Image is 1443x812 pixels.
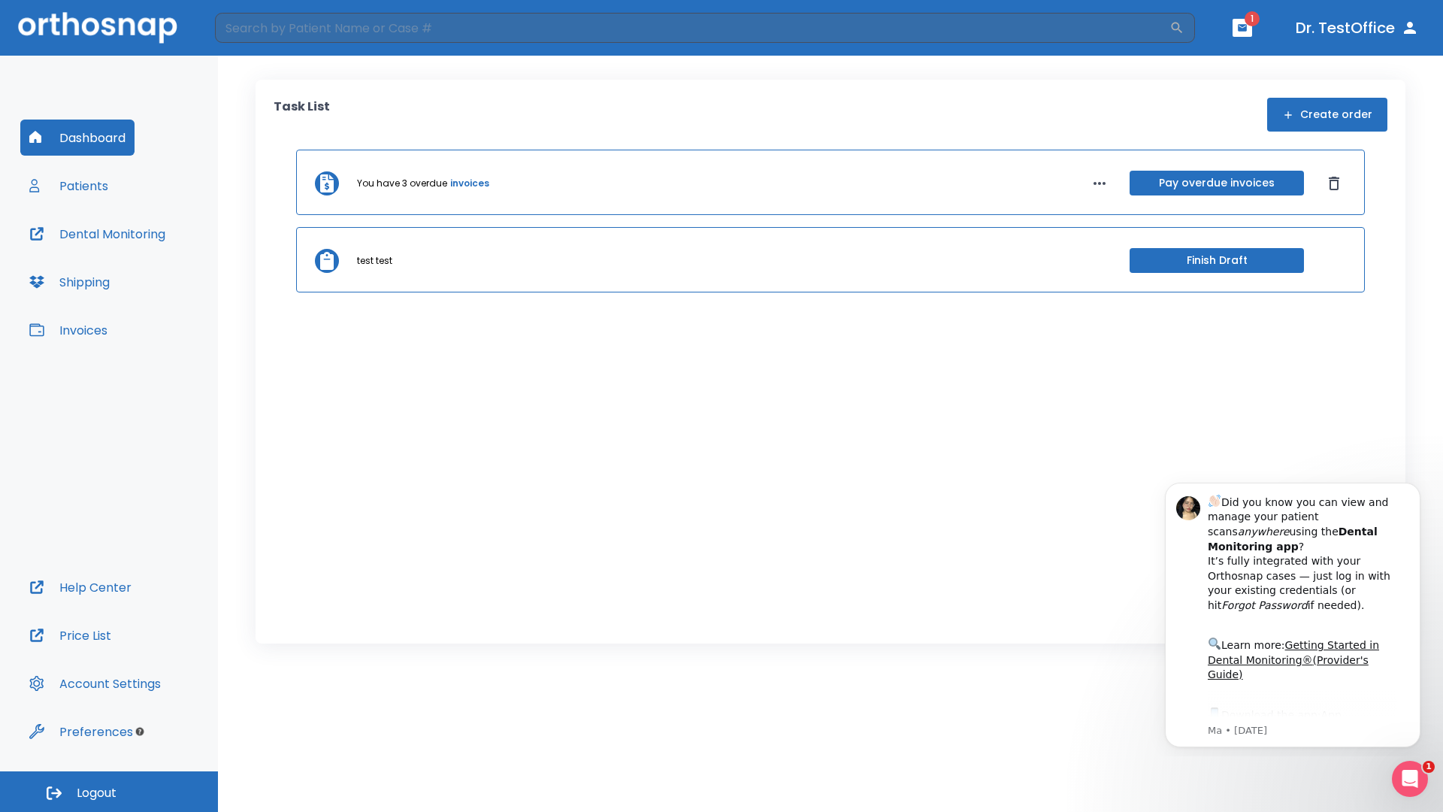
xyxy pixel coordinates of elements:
[20,714,142,750] button: Preferences
[215,13,1169,43] input: Search by Patient Name or Case #
[1130,248,1304,273] button: Finish Draft
[20,168,117,204] button: Patients
[255,23,267,35] button: Dismiss notification
[18,12,177,43] img: Orthosnap
[20,617,120,653] button: Price List
[450,177,489,190] a: invoices
[1392,761,1428,797] iframe: Intercom live chat
[1322,171,1346,195] button: Dismiss
[1130,171,1304,195] button: Pay overdue invoices
[357,254,392,268] p: test test
[65,236,255,313] div: Download the app: | ​ Let us know if you need help getting started!
[1142,469,1443,756] iframe: Intercom notifications message
[133,725,147,738] div: Tooltip anchor
[1267,98,1387,132] button: Create order
[65,255,255,268] p: Message from Ma, sent 5w ago
[1423,761,1435,773] span: 1
[77,785,116,801] span: Logout
[20,120,135,156] button: Dashboard
[20,216,174,252] button: Dental Monitoring
[20,569,141,605] button: Help Center
[20,264,119,300] button: Shipping
[20,665,170,701] button: Account Settings
[1245,11,1260,26] span: 1
[274,98,330,132] p: Task List
[357,177,447,190] p: You have 3 overdue
[20,312,116,348] button: Invoices
[65,240,199,267] a: App Store
[1290,14,1425,41] button: Dr. TestOffice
